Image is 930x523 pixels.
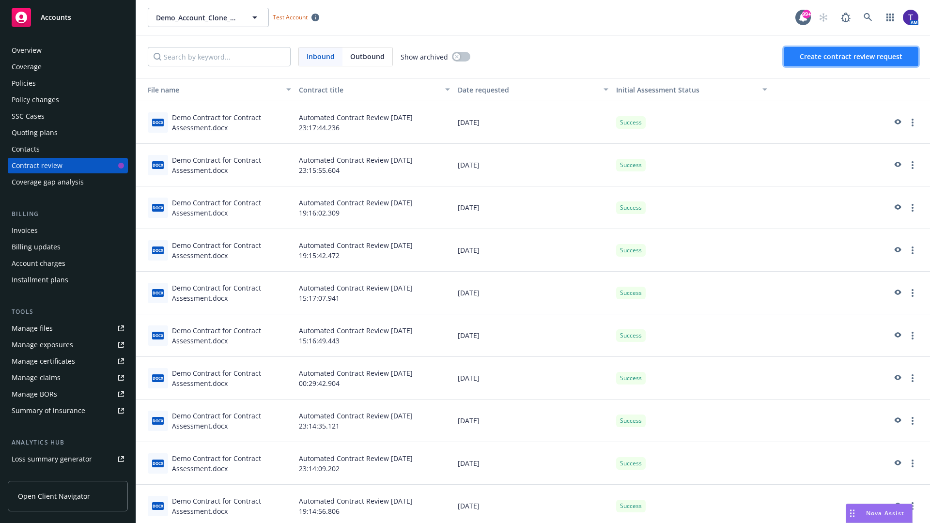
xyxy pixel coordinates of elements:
[12,321,53,336] div: Manage files
[454,101,613,144] div: [DATE]
[8,403,128,418] a: Summary of insurance
[152,246,164,254] span: docx
[620,203,642,212] span: Success
[891,202,903,214] a: preview
[891,415,903,427] a: preview
[273,13,308,21] span: Test Account
[172,240,291,261] div: Demo Contract for Contract Assessment.docx
[295,229,454,272] div: Automated Contract Review [DATE] 19:15:42.472
[18,491,90,501] span: Open Client Navigator
[8,76,128,91] a: Policies
[454,186,613,229] div: [DATE]
[295,442,454,485] div: Automated Contract Review [DATE] 23:14:09.202
[269,12,323,22] span: Test Account
[12,272,68,288] div: Installment plans
[784,47,918,66] button: Create contract review request
[8,272,128,288] a: Installment plans
[454,78,613,101] button: Date requested
[8,354,128,369] a: Manage certificates
[307,51,335,62] span: Inbound
[891,458,903,469] a: preview
[152,332,164,339] span: docx
[295,314,454,357] div: Automated Contract Review [DATE] 15:16:49.443
[172,325,291,346] div: Demo Contract for Contract Assessment.docx
[858,8,878,27] a: Search
[12,108,45,124] div: SSC Cases
[8,451,128,467] a: Loss summary generator
[836,8,855,27] a: Report a Bug
[12,403,85,418] div: Summary of insurance
[12,256,65,271] div: Account charges
[891,330,903,341] a: preview
[891,117,903,128] a: preview
[152,374,164,382] span: docx
[8,141,128,157] a: Contacts
[8,239,128,255] a: Billing updates
[12,223,38,238] div: Invoices
[295,272,454,314] div: Automated Contract Review [DATE] 15:17:07.941
[401,52,448,62] span: Show archived
[12,370,61,385] div: Manage claims
[172,112,291,133] div: Demo Contract for Contract Assessment.docx
[8,125,128,140] a: Quoting plans
[12,451,92,467] div: Loss summary generator
[12,174,84,190] div: Coverage gap analysis
[8,337,128,353] a: Manage exposures
[907,415,918,427] a: more
[12,386,57,402] div: Manage BORs
[8,108,128,124] a: SSC Cases
[8,43,128,58] a: Overview
[800,52,902,61] span: Create contract review request
[846,504,913,523] button: Nova Assist
[295,186,454,229] div: Automated Contract Review [DATE] 19:16:02.309
[814,8,833,27] a: Start snowing
[891,287,903,299] a: preview
[12,239,61,255] div: Billing updates
[907,202,918,214] a: more
[903,10,918,25] img: photo
[8,321,128,336] a: Manage files
[616,85,699,94] span: Initial Assessment Status
[342,47,392,66] span: Outbound
[140,85,280,95] div: File name
[891,500,903,512] a: preview
[907,159,918,171] a: more
[295,357,454,400] div: Automated Contract Review [DATE] 00:29:42.904
[454,357,613,400] div: [DATE]
[802,10,811,18] div: 99+
[8,209,128,219] div: Billing
[172,411,291,431] div: Demo Contract for Contract Assessment.docx
[8,307,128,317] div: Tools
[295,144,454,186] div: Automated Contract Review [DATE] 23:15:55.604
[8,158,128,173] a: Contract review
[907,458,918,469] a: more
[8,4,128,31] a: Accounts
[12,43,42,58] div: Overview
[454,272,613,314] div: [DATE]
[12,158,62,173] div: Contract review
[8,223,128,238] a: Invoices
[620,289,642,297] span: Success
[12,76,36,91] div: Policies
[866,509,904,517] span: Nova Assist
[8,59,128,75] a: Coverage
[454,400,613,442] div: [DATE]
[454,229,613,272] div: [DATE]
[907,287,918,299] a: more
[12,92,59,108] div: Policy changes
[41,14,71,21] span: Accounts
[620,246,642,255] span: Success
[12,59,42,75] div: Coverage
[620,459,642,468] span: Success
[172,496,291,516] div: Demo Contract for Contract Assessment.docx
[620,161,642,169] span: Success
[172,155,291,175] div: Demo Contract for Contract Assessment.docx
[156,13,240,23] span: Demo_Account_Clone_QA_CR_Tests_Demo
[12,337,73,353] div: Manage exposures
[152,289,164,296] span: docx
[299,85,439,95] div: Contract title
[8,256,128,271] a: Account charges
[152,119,164,126] span: docx
[299,47,342,66] span: Inbound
